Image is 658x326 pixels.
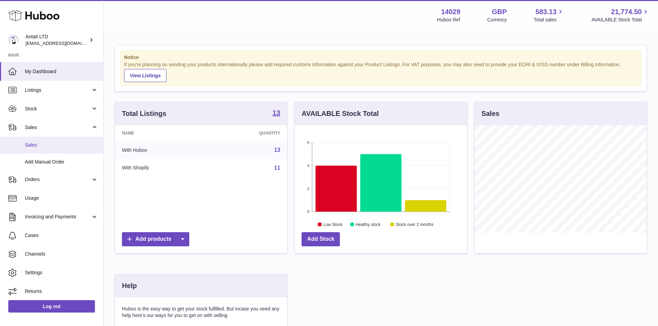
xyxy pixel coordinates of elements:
[115,125,208,141] th: Name
[122,306,280,319] p: Huboo is the easy way to get your stock fulfilled. But incase you need any help here's our ways f...
[441,7,460,17] strong: 14029
[307,164,309,168] text: 4
[26,40,102,46] span: [EMAIL_ADDRESS][DOMAIN_NAME]
[124,61,638,82] div: If you're planning on sending your products internationally please add required customs informati...
[25,195,98,201] span: Usage
[274,165,280,171] a: 11
[534,17,564,23] span: Total sales
[535,7,556,17] span: 583.13
[273,109,280,116] strong: 13
[25,124,91,131] span: Sales
[492,7,507,17] strong: GBP
[115,141,208,159] td: With Huboo
[25,232,98,239] span: Cases
[307,186,309,190] text: 2
[25,159,98,165] span: Add Manual Order
[25,68,98,75] span: My Dashboard
[302,232,340,246] a: Add Stock
[25,176,91,183] span: Orders
[396,222,433,227] text: Stock over 2 months
[481,109,499,118] h3: Sales
[115,159,208,177] td: With Shopify
[302,109,379,118] h3: AVAILABLE Stock Total
[591,7,650,23] a: 21,774.50 AVAILABLE Stock Total
[274,147,280,153] a: 13
[8,35,19,45] img: internalAdmin-14029@internal.huboo.com
[25,214,91,220] span: Invoicing and Payments
[25,288,98,295] span: Returns
[208,125,287,141] th: Quantity
[534,7,564,23] a: 583.13 Total sales
[611,7,642,17] span: 21,774.50
[25,251,98,257] span: Channels
[437,17,460,23] div: Huboo Ref
[273,109,280,118] a: 13
[122,281,137,290] h3: Help
[323,222,343,227] text: Low Stock
[356,222,381,227] text: Healthy stock
[122,109,166,118] h3: Total Listings
[487,17,507,23] div: Currency
[591,17,650,23] span: AVAILABLE Stock Total
[124,69,166,82] a: View Listings
[8,300,95,313] a: Log out
[25,106,91,112] span: Stock
[122,232,189,246] a: Add products
[307,209,309,214] text: 0
[26,33,88,47] div: Antati LTD
[25,142,98,148] span: Sales
[307,140,309,145] text: 6
[25,269,98,276] span: Settings
[25,87,91,93] span: Listings
[124,54,638,61] strong: Notice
